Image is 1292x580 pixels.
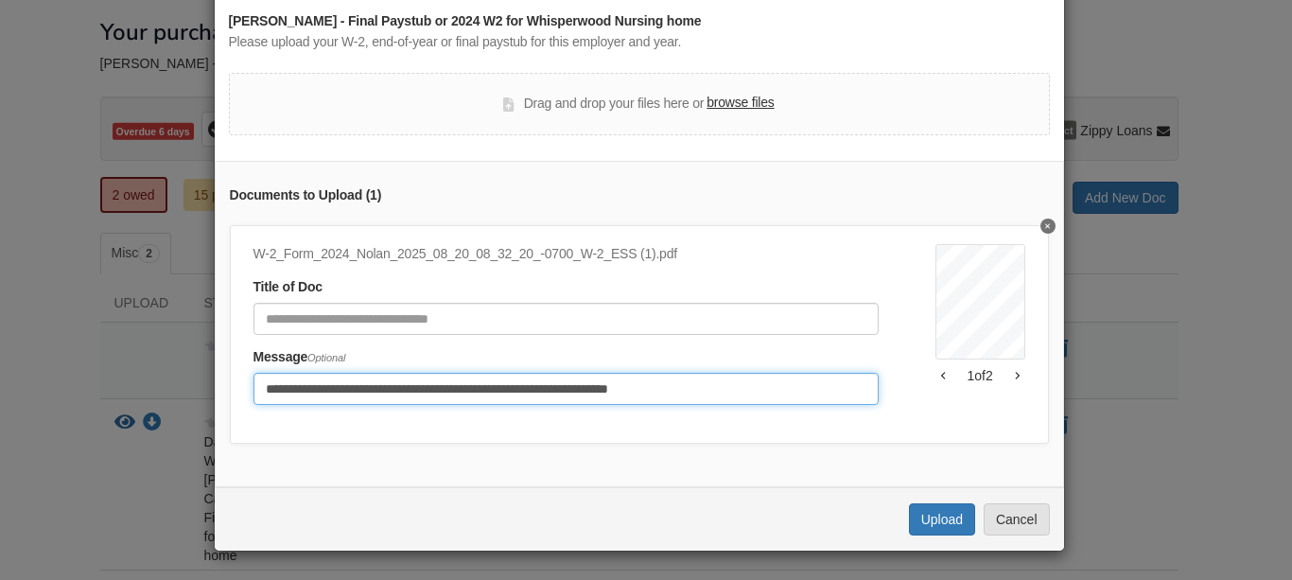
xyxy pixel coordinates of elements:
button: Delete undefined [1040,219,1056,234]
label: browse files [707,93,774,114]
label: Message [253,347,346,368]
div: W-2_Form_2024_Nolan_2025_08_20_08_32_20_-0700_W-2_ESS (1).pdf [253,244,879,265]
button: Cancel [984,503,1050,536]
div: [PERSON_NAME] - Final Paystub or 2024 W2 for Whisperwood Nursing home [229,11,1050,32]
button: Upload [909,503,975,536]
input: Document Title [253,303,879,335]
span: Optional [307,352,345,363]
div: 1 of 2 [935,366,1025,385]
div: Documents to Upload ( 1 ) [230,185,1049,206]
div: Drag and drop your files here or [503,93,774,115]
label: Title of Doc [253,277,323,298]
input: Include any comments on this document [253,373,879,405]
div: Please upload your W-2, end-of-year or final paystub for this employer and year. [229,32,1050,53]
